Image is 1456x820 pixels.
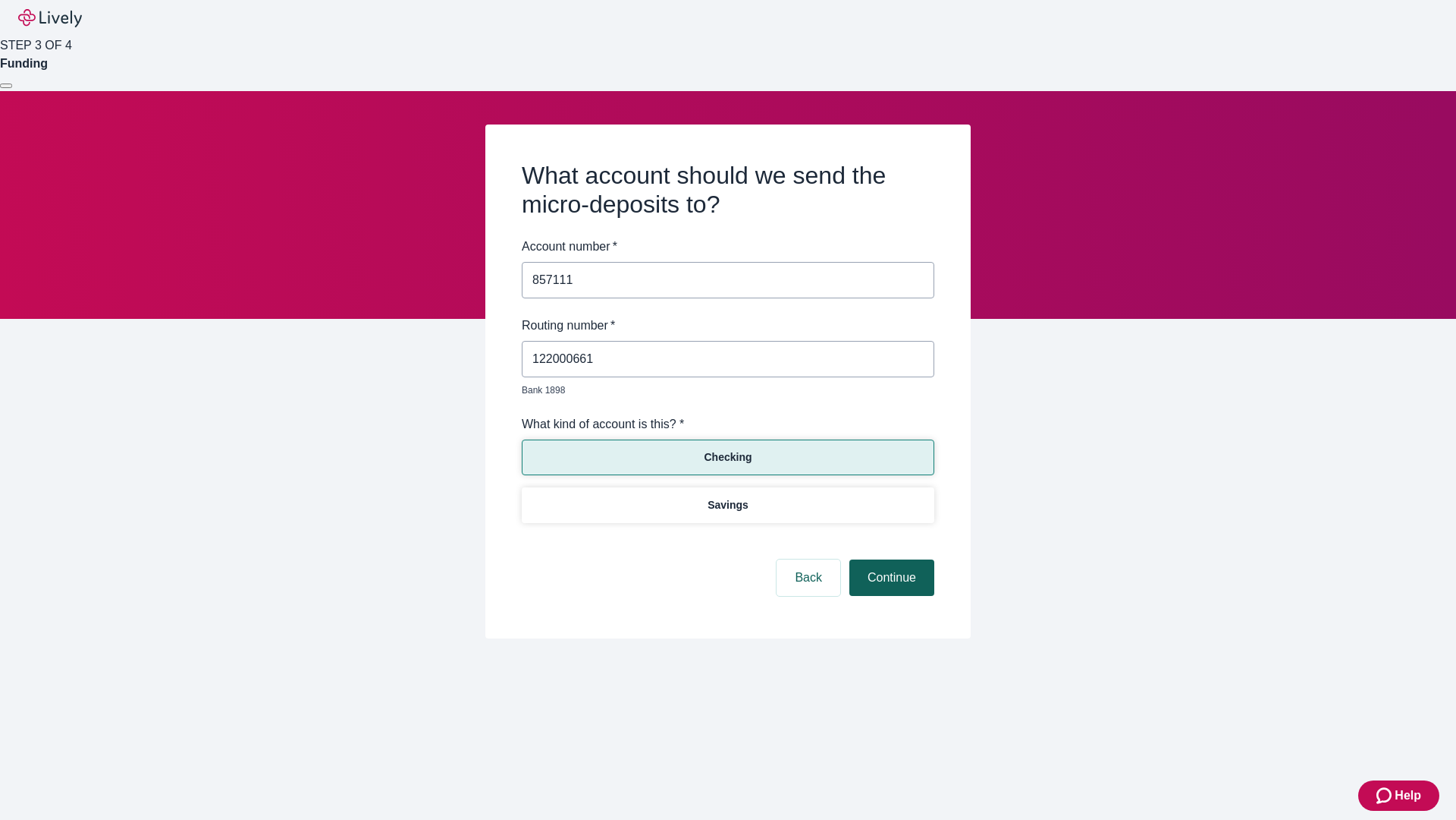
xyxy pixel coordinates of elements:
button: Checking [522,440,934,475]
span: Help [1395,787,1421,805]
label: What kind of account is this? * [522,415,684,434]
h2: What account should we send the micro-deposits to? [522,161,934,219]
p: Checking [704,449,752,465]
p: Savings [708,497,748,513]
svg: Zendesk support icon [1376,787,1395,805]
p: Bank 1898 [522,383,924,397]
button: Savings [522,487,934,523]
label: Routing number [522,317,615,335]
button: Continue [849,560,934,596]
label: Account number [522,238,617,256]
img: Lively [18,9,82,27]
button: Back [777,560,840,596]
button: Zendesk support iconHelp [1358,781,1439,811]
